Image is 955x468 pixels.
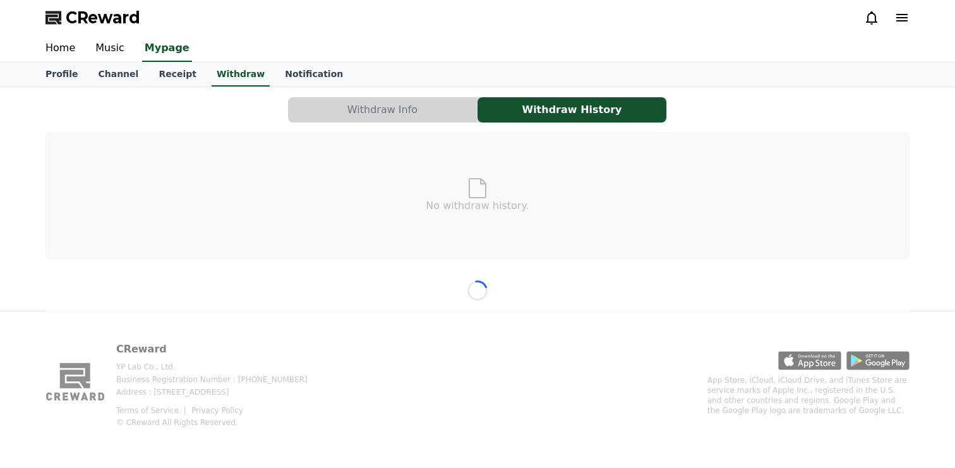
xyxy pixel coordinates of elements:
a: Home [35,35,85,62]
a: Mypage [142,35,192,62]
a: Profile [35,63,88,87]
button: Withdraw Info [288,97,477,123]
a: Withdraw [212,63,270,87]
a: CReward [45,8,140,28]
a: Receipt [148,63,207,87]
a: Channel [88,63,148,87]
button: Withdraw History [477,97,666,123]
a: Withdraw Info [288,97,477,123]
a: Music [85,35,135,62]
a: Notification [275,63,353,87]
span: CReward [66,8,140,28]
